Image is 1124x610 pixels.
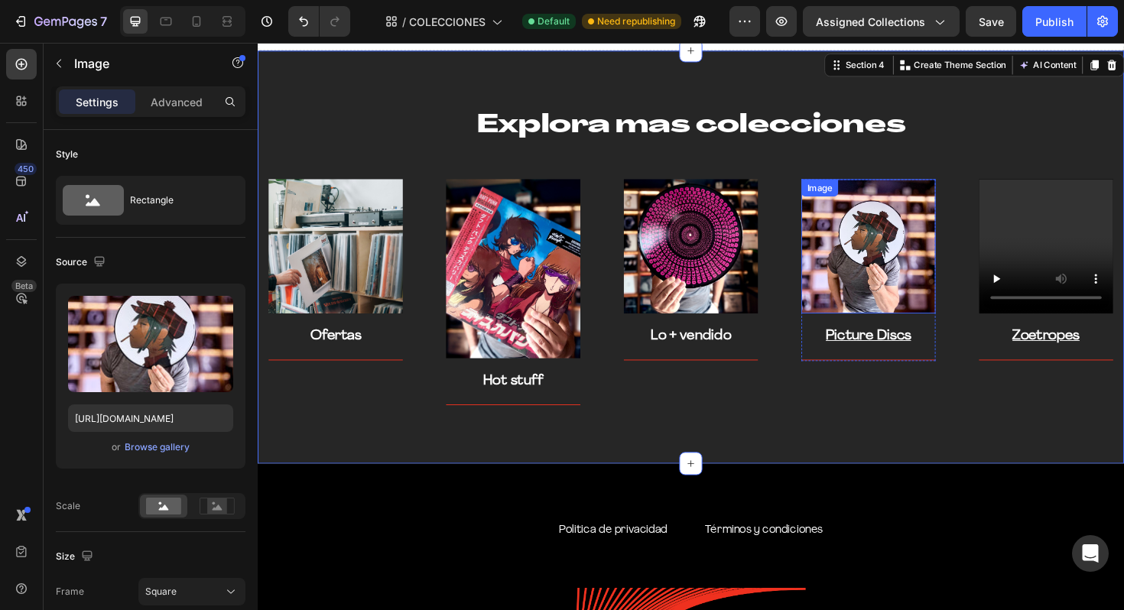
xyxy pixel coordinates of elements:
[56,148,78,161] div: Style
[145,585,177,599] span: Square
[74,54,204,73] p: Image
[576,144,718,287] img: Alt Image
[239,351,303,365] a: Hot stuff
[68,404,233,432] input: https://example.com/image.jpg
[200,144,342,334] img: Alt Image
[576,144,718,287] a: Image Title
[11,280,37,292] div: Beta
[402,14,406,30] span: /
[803,15,870,33] button: AI Content
[124,440,190,455] button: Browse gallery
[112,438,121,456] span: or
[56,585,84,599] label: Frame
[800,303,871,318] u: Zoetropes
[388,144,530,287] a: Image Title
[15,163,37,175] div: 450
[538,15,570,28] span: Default
[138,578,245,605] button: Square
[388,144,530,287] img: Alt Image
[56,499,80,513] div: Scale
[1022,6,1087,37] button: Publish
[11,144,154,287] a: Image Title
[764,144,906,287] video: Video
[68,296,233,392] img: preview-image
[11,144,154,287] img: Alt Image
[56,547,96,567] div: Size
[579,147,612,161] div: Image
[11,70,906,108] h2: Explora mas colecciones
[200,144,342,334] a: Image Title
[966,6,1016,37] button: Save
[619,17,667,31] div: Section 4
[6,6,114,37] button: 7
[803,6,960,37] button: Assigned Collections
[56,303,109,318] a: Ofertas
[409,14,486,30] span: COLECCIONES
[602,303,692,318] u: Picture Discs
[100,12,107,31] p: 7
[695,17,793,31] p: Create Theme Section
[56,252,109,273] div: Source
[1035,14,1074,30] div: Publish
[816,14,925,30] span: Assigned Collections
[597,15,675,28] span: Need republishing
[979,15,1004,28] span: Save
[130,183,223,218] div: Rectangle
[320,511,434,522] a: Politica de privacidad
[474,511,599,522] a: Términos y condiciones
[258,43,1124,610] iframe: Design area
[288,6,350,37] div: Undo/Redo
[417,303,502,318] a: Lo + vendido
[151,94,203,110] p: Advanced
[125,440,190,454] div: Browse gallery
[1072,535,1109,572] div: Open Intercom Messenger
[76,94,119,110] p: Settings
